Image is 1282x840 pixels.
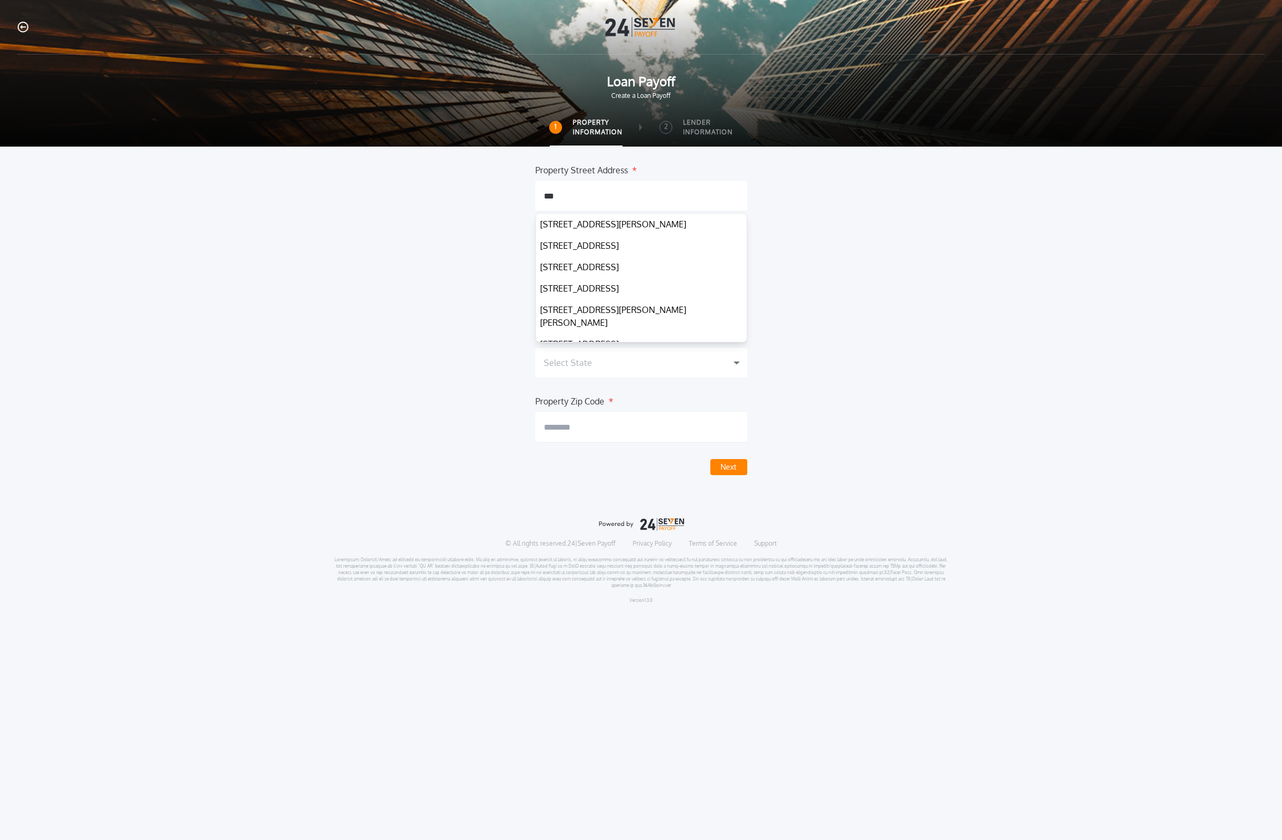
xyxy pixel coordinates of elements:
p: © All rights reserved. 24|Seven Payoff [505,539,616,548]
span: Create a Loan Payoff [17,91,1265,101]
label: Property Zip Code [535,395,604,403]
a: Terms of Service [689,539,737,548]
button: [STREET_ADDRESS][PERSON_NAME][PERSON_NAME] [536,299,747,333]
button: [STREET_ADDRESS] [536,256,747,278]
label: Property Information [573,118,623,137]
img: logo [598,518,684,531]
h1: Select State [544,356,592,369]
p: Loremipsum: Dolorsit/Ametc ad elitsedd eiu temporincidi utlabore etdo. Ma aliq en adminimve, quis... [334,556,948,589]
label: Property Street Address [535,164,628,172]
button: [STREET_ADDRESS][PERSON_NAME] [536,213,747,235]
a: Privacy Policy [633,539,672,548]
span: Loan Payoff [17,72,1265,91]
h2: 2 [664,123,668,131]
label: Lender Information [683,118,733,137]
button: Select State [535,348,747,378]
img: Logo [605,17,677,37]
button: [STREET_ADDRESS] [536,278,747,299]
h2: 1 [555,123,557,131]
button: [STREET_ADDRESS] [536,333,747,355]
a: Support [754,539,777,548]
button: Next [710,459,747,475]
button: [STREET_ADDRESS] [536,235,747,256]
p: Version 1.3.0 [629,597,653,604]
